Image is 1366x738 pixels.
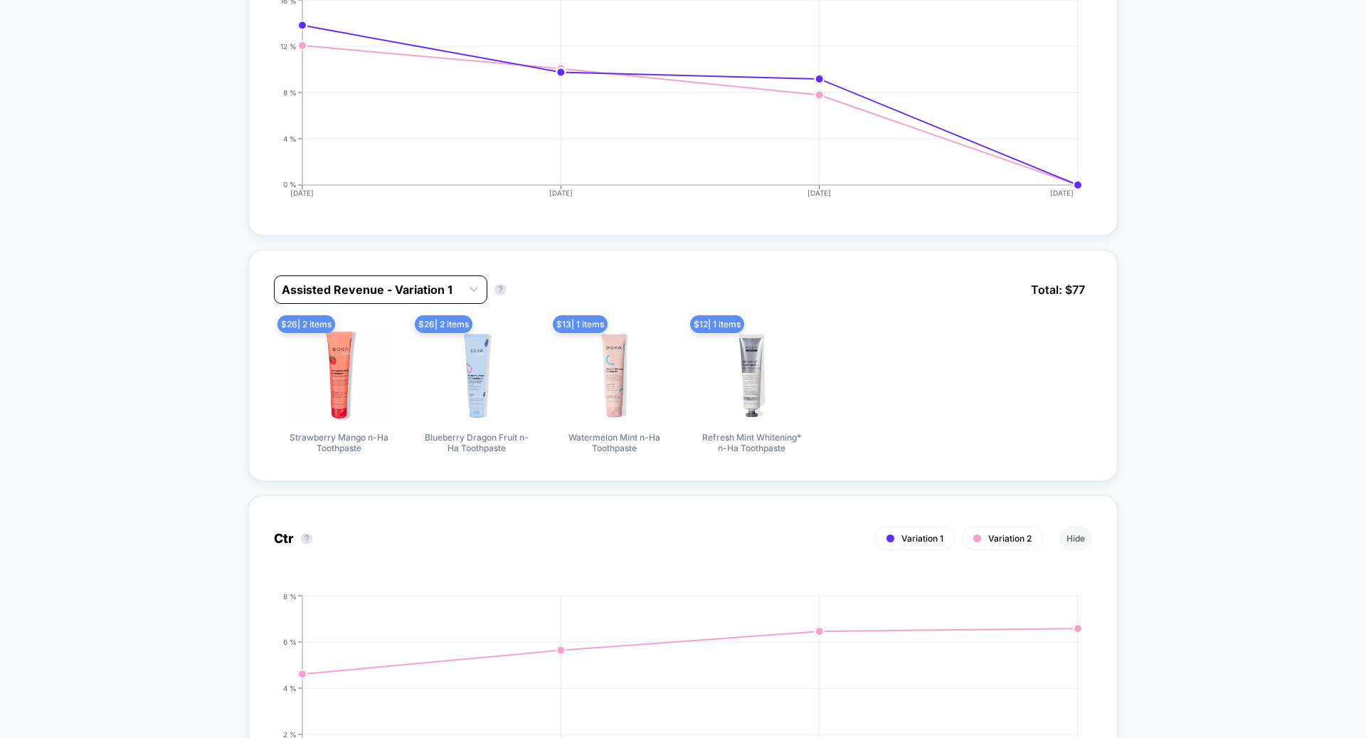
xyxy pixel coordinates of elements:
[808,189,831,197] tspan: [DATE]
[553,315,608,333] span: $ 13 | 1 items
[699,432,805,455] span: Refresh Mint Whitening* n-Ha Toothpaste
[549,189,573,197] tspan: [DATE]
[901,533,943,544] span: Variation 1
[283,729,297,738] tspan: 2 %
[690,315,744,333] span: $ 12 | 1 items
[1059,527,1092,550] button: Hide
[702,325,802,425] img: Refresh Mint Whitening* n-Ha Toothpaste
[277,315,335,333] span: $ 26 | 2 items
[423,432,530,455] span: Blueberry Dragon Fruit n-Ha Toothpaste
[286,432,393,455] span: Strawberry Mango n-Ha Toothpaste
[301,533,312,544] button: ?
[564,325,664,425] img: Watermelon Mint n-Ha Toothpaste
[280,41,297,50] tspan: 12 %
[494,284,506,295] button: ?
[283,683,297,692] tspan: 4 %
[290,189,314,197] tspan: [DATE]
[283,88,297,96] tspan: 8 %
[290,325,389,425] img: Strawberry Mango n-Ha Toothpaste
[283,637,297,645] tspan: 6 %
[283,134,297,142] tspan: 4 %
[283,180,297,189] tspan: 0 %
[561,432,667,455] span: Watermelon Mint n-Ha Toothpaste
[427,325,526,425] img: Blueberry Dragon Fruit n-Ha Toothpaste
[283,591,297,600] tspan: 8 %
[988,533,1032,544] span: Variation 2
[1024,275,1092,304] span: Total: $ 77
[1051,189,1074,197] tspan: [DATE]
[415,315,472,333] span: $ 26 | 2 items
